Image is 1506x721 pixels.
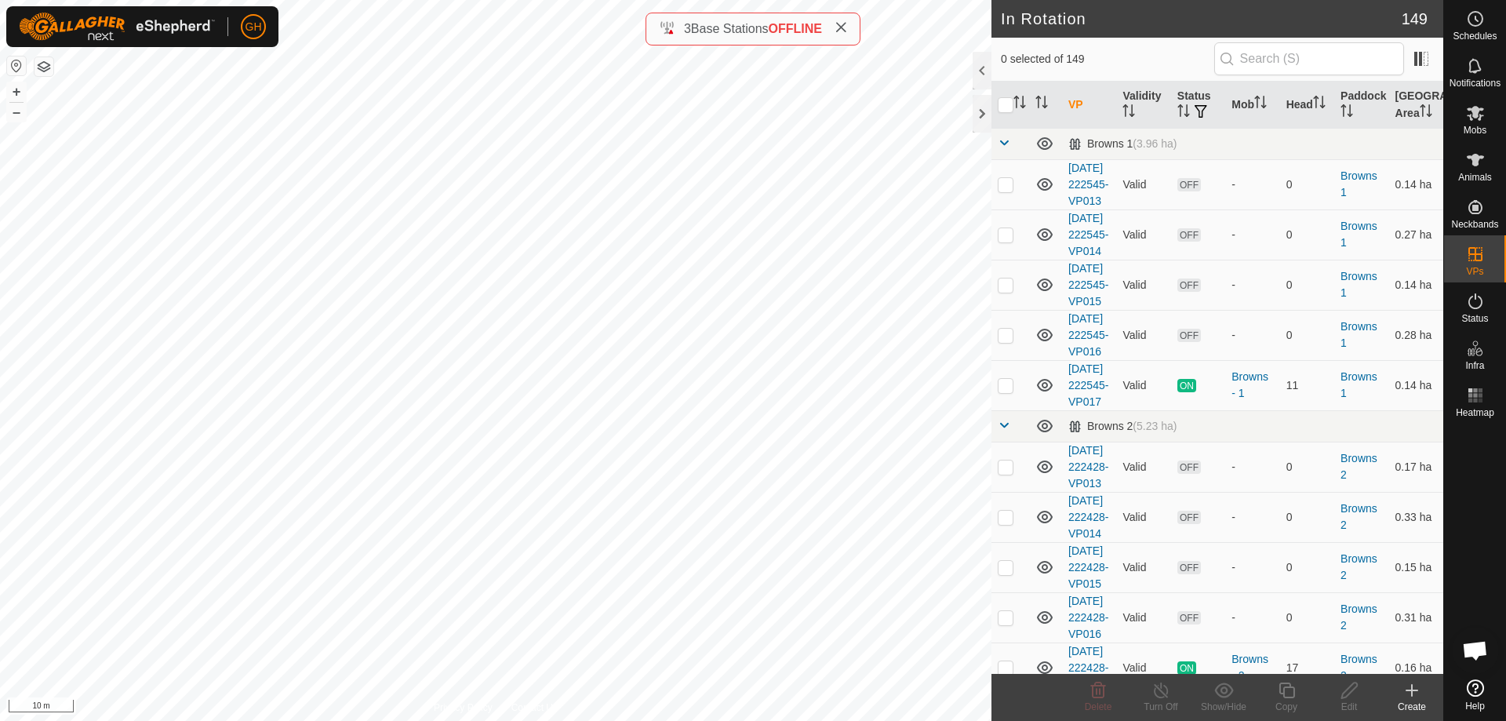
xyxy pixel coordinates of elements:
[1340,452,1377,481] a: Browns 2
[1389,209,1443,260] td: 0.27 ha
[1340,552,1377,581] a: Browns 2
[1177,329,1201,342] span: OFF
[1461,314,1488,323] span: Status
[1214,42,1404,75] input: Search (S)
[1451,220,1498,229] span: Neckbands
[1340,603,1377,632] a: Browns 2
[1389,542,1443,592] td: 0.15 ha
[691,22,769,35] span: Base Stations
[1177,511,1201,524] span: OFF
[1001,51,1214,67] span: 0 selected of 149
[1280,360,1334,410] td: 11
[1068,137,1177,151] div: Browns 1
[769,22,822,35] span: OFFLINE
[1133,137,1177,150] span: (3.96 ha)
[1389,492,1443,542] td: 0.33 ha
[246,19,262,35] span: GH
[1340,653,1377,682] a: Browns 2
[1280,159,1334,209] td: 0
[1177,178,1201,191] span: OFF
[35,57,53,76] button: Map Layers
[1116,260,1170,310] td: Valid
[1116,209,1170,260] td: Valid
[1068,420,1177,433] div: Browns 2
[1280,542,1334,592] td: 0
[1133,420,1177,432] span: (5.23 ha)
[1116,442,1170,492] td: Valid
[1466,267,1483,276] span: VPs
[1465,701,1485,711] span: Help
[1231,327,1273,344] div: -
[1116,643,1170,693] td: Valid
[1456,408,1494,417] span: Heatmap
[434,701,493,715] a: Privacy Policy
[1389,82,1443,129] th: [GEOGRAPHIC_DATA] Area
[1177,228,1201,242] span: OFF
[1085,701,1112,712] span: Delete
[1225,82,1279,129] th: Mob
[1068,444,1108,490] a: [DATE] 222428-VP013
[1280,492,1334,542] td: 0
[1450,78,1501,88] span: Notifications
[1255,700,1318,714] div: Copy
[1340,220,1377,249] a: Browns 1
[1068,262,1108,308] a: [DATE] 222545-VP015
[1464,126,1486,135] span: Mobs
[1340,502,1377,531] a: Browns 2
[7,103,26,122] button: –
[1280,82,1334,129] th: Head
[1116,592,1170,643] td: Valid
[1171,82,1225,129] th: Status
[1013,98,1026,111] p-sorticon: Activate to sort
[1129,700,1192,714] div: Turn Off
[1231,651,1273,684] div: Browns - 2
[1068,312,1108,358] a: [DATE] 222545-VP016
[1231,177,1273,193] div: -
[1334,82,1388,129] th: Paddock
[1380,700,1443,714] div: Create
[1389,442,1443,492] td: 0.17 ha
[1313,98,1326,111] p-sorticon: Activate to sort
[1116,492,1170,542] td: Valid
[1192,700,1255,714] div: Show/Hide
[1116,542,1170,592] td: Valid
[1001,9,1402,28] h2: In Rotation
[1402,7,1428,31] span: 149
[511,701,558,715] a: Contact Us
[1452,627,1499,674] div: Open chat
[1231,227,1273,243] div: -
[1177,461,1201,474] span: OFF
[1231,509,1273,526] div: -
[1280,209,1334,260] td: 0
[1389,310,1443,360] td: 0.28 ha
[1389,592,1443,643] td: 0.31 ha
[7,82,26,101] button: +
[1068,162,1108,207] a: [DATE] 222545-VP013
[1231,610,1273,626] div: -
[1280,310,1334,360] td: 0
[7,56,26,75] button: Reset Map
[1280,643,1334,693] td: 17
[1389,643,1443,693] td: 0.16 ha
[1389,159,1443,209] td: 0.14 ha
[1068,544,1108,590] a: [DATE] 222428-VP015
[1177,661,1196,675] span: ON
[1035,98,1048,111] p-sorticon: Activate to sort
[1231,277,1273,293] div: -
[1280,442,1334,492] td: 0
[1340,370,1377,399] a: Browns 1
[1068,212,1108,257] a: [DATE] 222545-VP014
[1177,379,1196,392] span: ON
[1280,260,1334,310] td: 0
[1068,362,1108,408] a: [DATE] 222545-VP017
[1062,82,1116,129] th: VP
[1068,494,1108,540] a: [DATE] 222428-VP014
[1318,700,1380,714] div: Edit
[1458,173,1492,182] span: Animals
[1177,561,1201,574] span: OFF
[1280,592,1334,643] td: 0
[1177,611,1201,625] span: OFF
[1453,31,1497,41] span: Schedules
[1068,595,1108,640] a: [DATE] 222428-VP016
[1116,82,1170,129] th: Validity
